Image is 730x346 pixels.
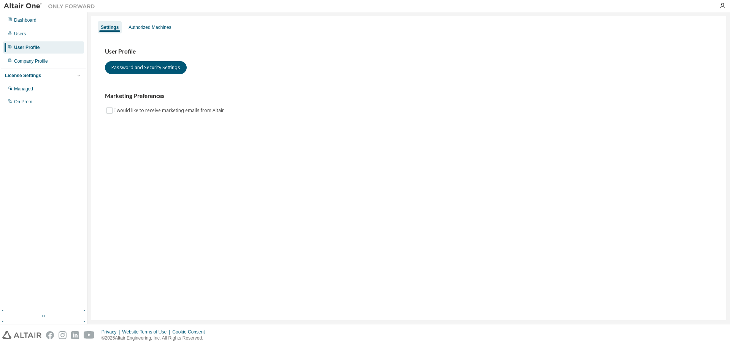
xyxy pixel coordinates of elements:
div: Settings [101,24,119,30]
div: Managed [14,86,33,92]
div: Privacy [102,329,122,335]
img: facebook.svg [46,331,54,339]
img: instagram.svg [59,331,67,339]
div: Users [14,31,26,37]
p: © 2025 Altair Engineering, Inc. All Rights Reserved. [102,335,209,341]
div: User Profile [14,44,40,51]
button: Password and Security Settings [105,61,187,74]
img: youtube.svg [84,331,95,339]
div: Company Profile [14,58,48,64]
div: Dashboard [14,17,36,23]
img: linkedin.svg [71,331,79,339]
img: altair_logo.svg [2,331,41,339]
div: License Settings [5,73,41,79]
label: I would like to receive marketing emails from Altair [114,106,225,115]
h3: Marketing Preferences [105,92,713,100]
div: Cookie Consent [172,329,209,335]
div: On Prem [14,99,32,105]
div: Authorized Machines [129,24,171,30]
h3: User Profile [105,48,713,55]
div: Website Terms of Use [122,329,172,335]
img: Altair One [4,2,99,10]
